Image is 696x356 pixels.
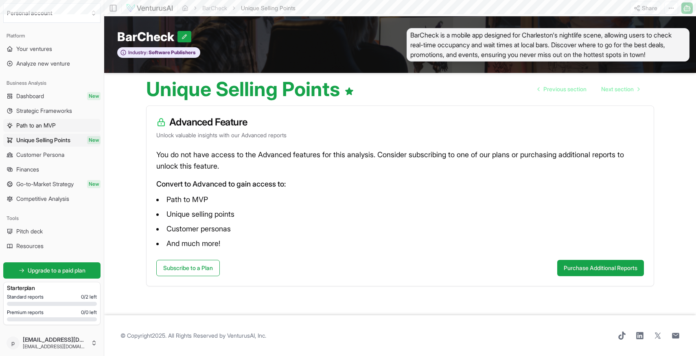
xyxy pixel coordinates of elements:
[156,193,644,206] li: Path to MVP
[16,242,44,250] span: Resources
[531,81,593,97] a: Go to previous page
[87,180,101,188] span: New
[81,309,97,316] span: 0 / 0 left
[3,192,101,205] a: Competitive Analysis
[156,222,644,235] li: Customer personas
[148,49,196,56] span: Software Publishers
[81,294,97,300] span: 0 / 2 left
[16,151,64,159] span: Customer Persona
[227,332,265,339] a: VenturusAI, Inc
[16,59,70,68] span: Analyze new venture
[7,284,97,292] h3: Starter plan
[156,178,644,190] p: Convert to Advanced to gain access to:
[16,180,74,188] span: Go-to-Market Strategy
[156,208,644,221] li: Unique selling points
[16,121,56,130] span: Path to an MVP
[543,85,587,93] span: Previous section
[146,79,354,99] h1: Unique Selling Points
[3,119,101,132] a: Path to an MVP
[3,29,101,42] div: Platform
[3,77,101,90] div: Business Analysis
[601,85,634,93] span: Next section
[156,116,644,129] h3: Advanced Feature
[3,104,101,117] a: Strategic Frameworks
[16,45,52,53] span: Your ventures
[28,266,85,275] span: Upgrade to a paid plan
[3,178,101,191] a: Go-to-Market StrategyNew
[3,333,101,353] button: p[EMAIL_ADDRESS][DOMAIN_NAME][EMAIL_ADDRESS][DOMAIN_NAME]
[7,336,20,349] span: p
[120,332,266,340] span: © Copyright 2025 . All Rights Reserved by .
[3,240,101,253] a: Resources
[87,92,101,100] span: New
[7,309,44,316] span: Premium reports
[117,47,200,58] button: Industry:Software Publishers
[156,131,644,139] p: Unlock valuable insights with our Advanced reports
[595,81,646,97] a: Go to next page
[16,92,44,100] span: Dashboard
[3,212,101,225] div: Tools
[16,136,70,144] span: Unique Selling Points
[7,294,44,300] span: Standard reports
[16,107,72,115] span: Strategic Frameworks
[16,165,39,174] span: Finances
[3,163,101,176] a: Finances
[16,227,43,235] span: Pitch deck
[128,49,148,56] span: Industry:
[3,225,101,238] a: Pitch deck
[156,237,644,250] li: And much more!
[407,28,689,62] span: BarCheck is a mobile app designed for Charleston's nightlife scene, allowing users to check real-...
[156,260,220,276] a: Subscribe to a Plan
[557,260,644,276] button: Purchase Additional Reports
[3,134,101,147] a: Unique Selling PointsNew
[23,336,88,343] span: [EMAIL_ADDRESS][DOMAIN_NAME]
[87,136,101,144] span: New
[23,343,88,350] span: [EMAIL_ADDRESS][DOMAIN_NAME]
[531,81,646,97] nav: pagination
[3,57,101,70] a: Analyze new venture
[16,195,69,203] span: Competitive Analysis
[3,90,101,103] a: DashboardNew
[156,149,644,172] p: You do not have access to the Advanced features for this analysis. Consider subscribing to one of...
[3,262,101,279] a: Upgrade to a paid plan
[3,148,101,161] a: Customer Persona
[3,42,101,55] a: Your ventures
[117,29,177,44] span: BarCheck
